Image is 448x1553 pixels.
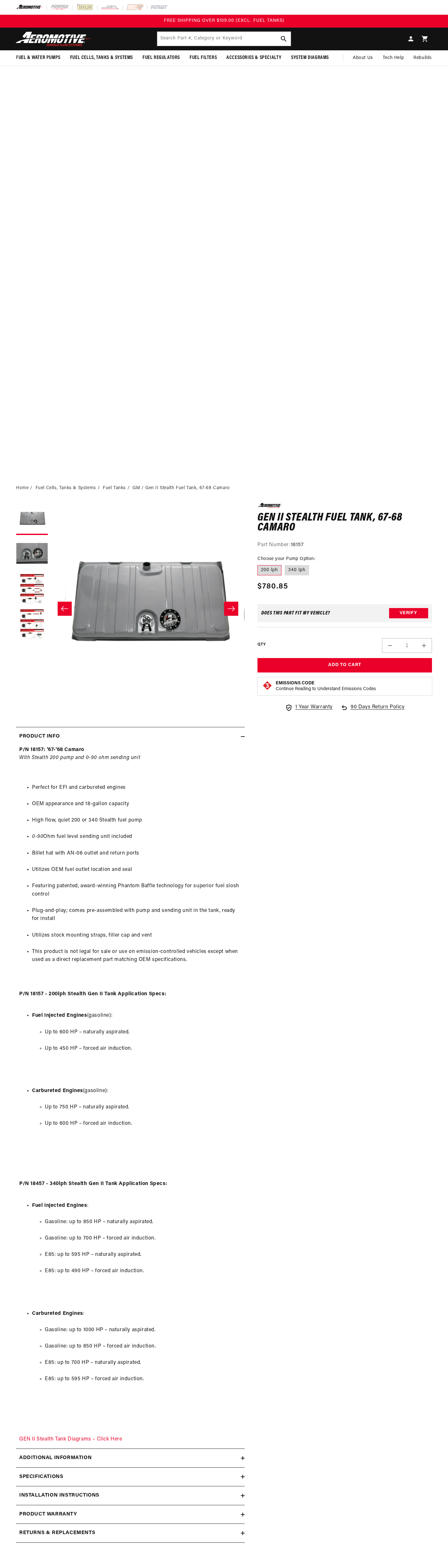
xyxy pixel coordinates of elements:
strong: Carbureted Engines [32,1088,83,1093]
h2: Specifications [19,1473,63,1481]
media-gallery: Gallery Viewer [16,503,245,714]
button: Slide right [224,602,238,616]
summary: Additional information [16,1449,245,1467]
strong: P/N 18157: '67-'68 Camaro [19,747,84,752]
strong: Carbureted Engines [32,1311,83,1316]
h2: Installation Instructions [19,1491,99,1500]
span: 90 Days Return Policy [351,703,405,718]
span: System Diagrams [291,54,329,61]
li: Gasoline: up to 1000 HP – naturally aspirated. [45,1326,241,1334]
nav: breadcrumbs [16,485,432,492]
summary: System Diagrams [286,50,334,65]
li: Perfect for EFI and carbureted engines [32,784,241,792]
li: : [32,1202,241,1302]
summary: Tech Help [378,50,409,66]
span: 1 Year Warranty [295,703,333,712]
summary: Accessories & Specialty [222,50,286,65]
li: Billet hat with AN-06 outlet and return ports [32,849,241,858]
li: Utilizes OEM fuel outlet location and seal [32,866,241,874]
summary: Fuel Regulators [138,50,185,65]
strong: Emissions Code [276,681,314,686]
button: Emissions CodeContinue Reading to Understand Emissions Codes [276,680,376,692]
div: Part Number: [257,541,432,549]
li: E85: up to 490 HP – forced air induction. [45,1267,241,1275]
li: Gasoline: up to 700 HP – forced air induction. [45,1234,241,1243]
span: FREE SHIPPING OVER $109.00 (EXCL. FUEL TANKS) [164,18,284,23]
li: OEM appearance and 18-gallon capacity [32,800,241,808]
img: Aeromotive [14,31,94,46]
input: Search Part #, Category or Keyword [157,32,291,46]
button: Load image 1 in gallery view [16,503,48,535]
li: E85: up to 595 HP – naturally aspirated. [45,1251,241,1259]
label: QTY [257,642,265,647]
a: Home [16,485,29,492]
summary: Fuel Cells, Tanks & Systems [65,50,138,65]
a: 1 Year Warranty [285,703,333,712]
h2: Product warranty [19,1510,77,1519]
button: Add to Cart [257,658,432,672]
span: Fuel Regulators [143,54,180,61]
li: Gen II Stealth Fuel Tank, 67-68 Camaro [145,485,230,492]
h2: Product Info [19,732,60,741]
summary: Fuel & Water Pumps [11,50,65,65]
a: Fuel Tanks [103,485,126,492]
span: Fuel & Water Pumps [16,54,61,61]
span: Tech Help [383,54,404,62]
li: Gasoline: up to 850 HP – naturally aspirated. [45,1218,241,1226]
a: GM [133,485,140,492]
span: Rebuilds [413,54,432,62]
h1: Gen II Stealth Fuel Tank, 67-68 Camaro [257,513,432,533]
strong: 18157 [291,542,304,547]
a: About Us [348,50,378,66]
em: With Stealth 200 pump and 0-90 ohm sending unit [19,755,140,760]
summary: Returns & replacements [16,1524,245,1542]
li: E85: up to 595 HP – forced air induction. [45,1375,241,1383]
li: Plug-and-play; comes pre-assembled with pump and sending unit in the tank, ready for install [32,907,241,923]
label: 340 lph [285,565,309,575]
span: About Us [353,55,373,60]
li: Utilizes stock mounting straps, filler cap and vent [32,931,241,940]
em: 0-90 [32,834,43,839]
li: Fuel Cells, Tanks & Systems [36,485,102,492]
strong: P/N 18457 - 340lph Stealth Gen II Tank Application Specs: [19,1181,167,1186]
li: (gasoline): [32,1012,241,1079]
span: Fuel Filters [190,54,217,61]
span: Accessories & Specialty [226,54,281,61]
h2: Returns & replacements [19,1529,95,1537]
li: High flow, quiet 200 or 340 Stealth fuel pump [32,816,241,825]
summary: Rebuilds [409,50,437,66]
button: Load image 2 in gallery view [16,538,48,570]
li: Up to 450 HP – forced air induction. [45,1045,241,1053]
li: This product is not legal for sale or use on emission-controlled vehicles except when used as a d... [32,948,241,964]
label: 200 lph [257,565,281,575]
strong: Fuel Injected Engines [32,1013,87,1018]
span: $780.85 [257,581,288,592]
li: Up to 600 HP – naturally aspirated. [45,1028,241,1037]
button: Verify [389,608,428,618]
button: Load image 4 in gallery view [16,609,48,641]
img: Emissions code [262,680,273,691]
strong: P/N 18157 - 200lph Stealth Gen II Tank Application Specs: [19,991,166,997]
summary: Product Info [16,727,245,746]
strong: Fuel Injected Engines [32,1203,87,1208]
summary: Product warranty [16,1505,245,1524]
summary: Specifications [16,1468,245,1486]
p: Continue Reading to Understand Emissions Codes [276,686,376,692]
button: Search Part #, Category or Keyword [277,32,291,46]
a: GEN II Stealth Tank Diagrams – Click Here [19,1437,122,1442]
h2: Additional information [19,1454,92,1462]
span: Fuel Cells, Tanks & Systems [70,54,133,61]
li: (gasoline): [32,1087,241,1154]
li: E85: up to 700 HP – naturally aspirated. [45,1359,241,1367]
li: : [32,1310,241,1410]
a: 90 Days Return Policy [340,703,405,718]
li: Up to 600 HP – forced air induction. [45,1120,241,1128]
li: Ohm fuel level sending unit included [32,833,241,841]
div: Does This part fit My vehicle? [261,611,330,616]
summary: Installation Instructions [16,1486,245,1505]
legend: Choose your Pump Option: [257,555,316,562]
li: Up to 750 HP – naturally aspirated. [45,1103,241,1112]
li: Featuring patented, award-winning Phantom Baffle technology for superior fuel slosh control [32,882,241,898]
button: Slide left [58,602,72,616]
button: Load image 3 in gallery view [16,573,48,605]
